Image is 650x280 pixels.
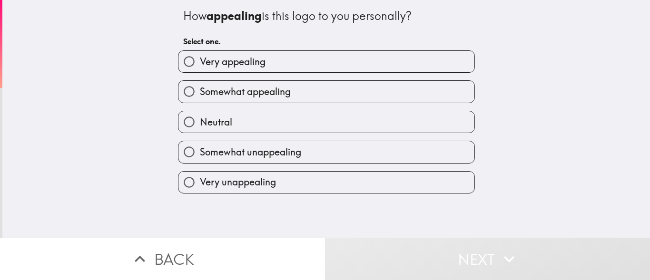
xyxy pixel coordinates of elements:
[178,172,474,193] button: Very unappealing
[207,9,262,23] b: appealing
[200,116,232,129] span: Neutral
[178,141,474,163] button: Somewhat unappealing
[178,51,474,72] button: Very appealing
[178,81,474,102] button: Somewhat appealing
[183,8,470,24] div: How is this logo to you personally?
[200,55,266,68] span: Very appealing
[178,111,474,133] button: Neutral
[200,175,276,189] span: Very unappealing
[183,36,470,47] h6: Select one.
[325,238,650,280] button: Next
[200,85,291,98] span: Somewhat appealing
[200,145,301,159] span: Somewhat unappealing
